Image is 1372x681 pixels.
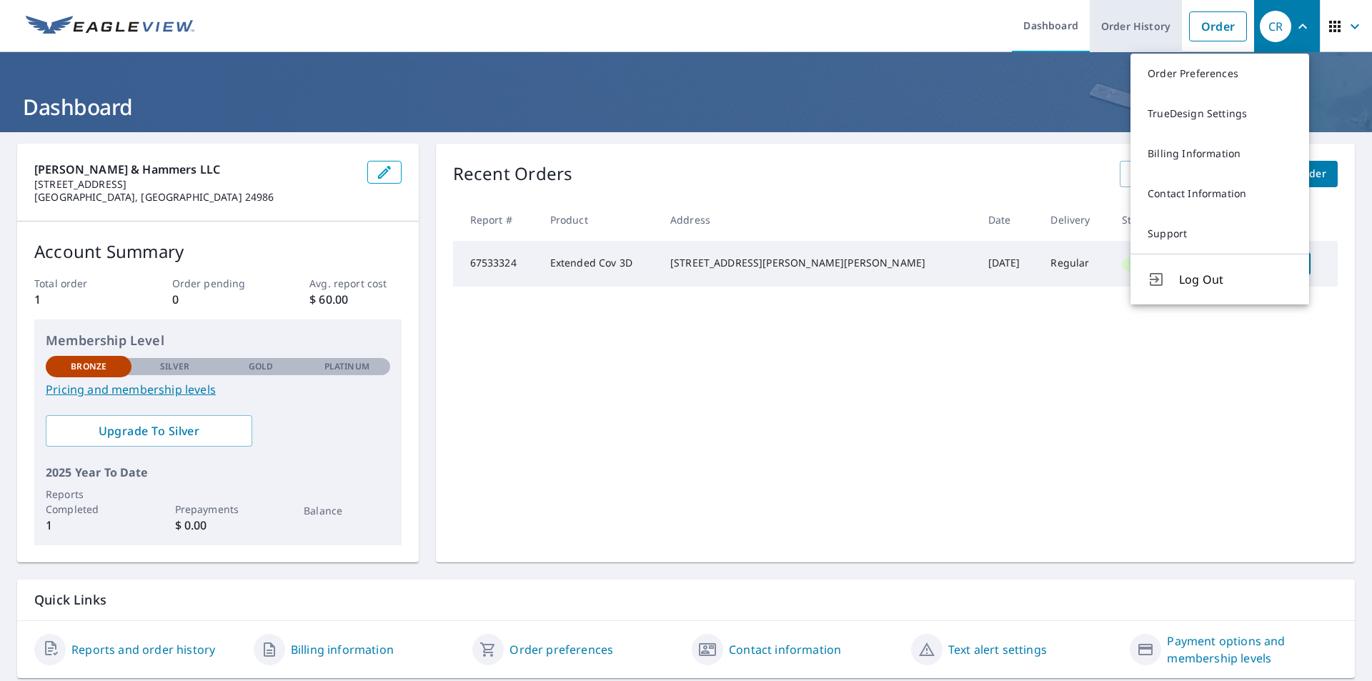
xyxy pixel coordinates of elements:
button: Log Out [1130,254,1309,304]
p: [STREET_ADDRESS] [34,178,356,191]
div: CR [1260,11,1291,42]
a: View All Orders [1120,161,1221,187]
th: Address [659,199,977,241]
p: Quick Links [34,591,1338,609]
img: EV Logo [26,16,194,37]
p: $ 0.00 [175,517,261,534]
th: Product [539,199,659,241]
td: Regular [1039,241,1110,287]
p: Total order [34,276,126,291]
span: Log Out [1179,271,1292,288]
a: Order [1189,11,1247,41]
p: Avg. report cost [309,276,401,291]
a: Upgrade To Silver [46,415,252,447]
span: Completed [1123,259,1184,269]
a: Billing information [291,641,394,658]
p: $ 60.00 [309,291,401,308]
a: Billing Information [1130,134,1309,174]
span: Upgrade To Silver [57,423,241,439]
td: [DATE] [977,241,1040,287]
p: Bronze [71,360,106,373]
a: Order Preferences [1130,54,1309,94]
p: Prepayments [175,502,261,517]
p: 0 [172,291,264,308]
p: Account Summary [34,239,402,264]
p: 1 [34,291,126,308]
td: Extended Cov 3D [539,241,659,287]
th: Delivery [1039,199,1110,241]
p: Balance [304,503,389,518]
h1: Dashboard [17,92,1355,121]
div: [STREET_ADDRESS][PERSON_NAME][PERSON_NAME] [670,256,965,270]
a: Reports and order history [71,641,215,658]
td: 67533324 [453,241,539,287]
a: Order preferences [509,641,613,658]
p: Gold [249,360,273,373]
p: Membership Level [46,331,390,350]
a: Support [1130,214,1309,254]
a: TrueDesign Settings [1130,94,1309,134]
a: Payment options and membership levels [1167,632,1338,667]
p: 1 [46,517,131,534]
p: Silver [160,360,190,373]
a: Contact Information [1130,174,1309,214]
a: Text alert settings [948,641,1047,658]
p: [GEOGRAPHIC_DATA], [GEOGRAPHIC_DATA] 24986 [34,191,356,204]
th: Status [1110,199,1210,241]
p: Reports Completed [46,487,131,517]
a: Contact information [729,641,841,658]
a: Pricing and membership levels [46,381,390,398]
p: 2025 Year To Date [46,464,390,481]
p: Platinum [324,360,369,373]
th: Date [977,199,1040,241]
p: Order pending [172,276,264,291]
p: [PERSON_NAME] & Hammers LLC [34,161,356,178]
p: Recent Orders [453,161,573,187]
th: Report # [453,199,539,241]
